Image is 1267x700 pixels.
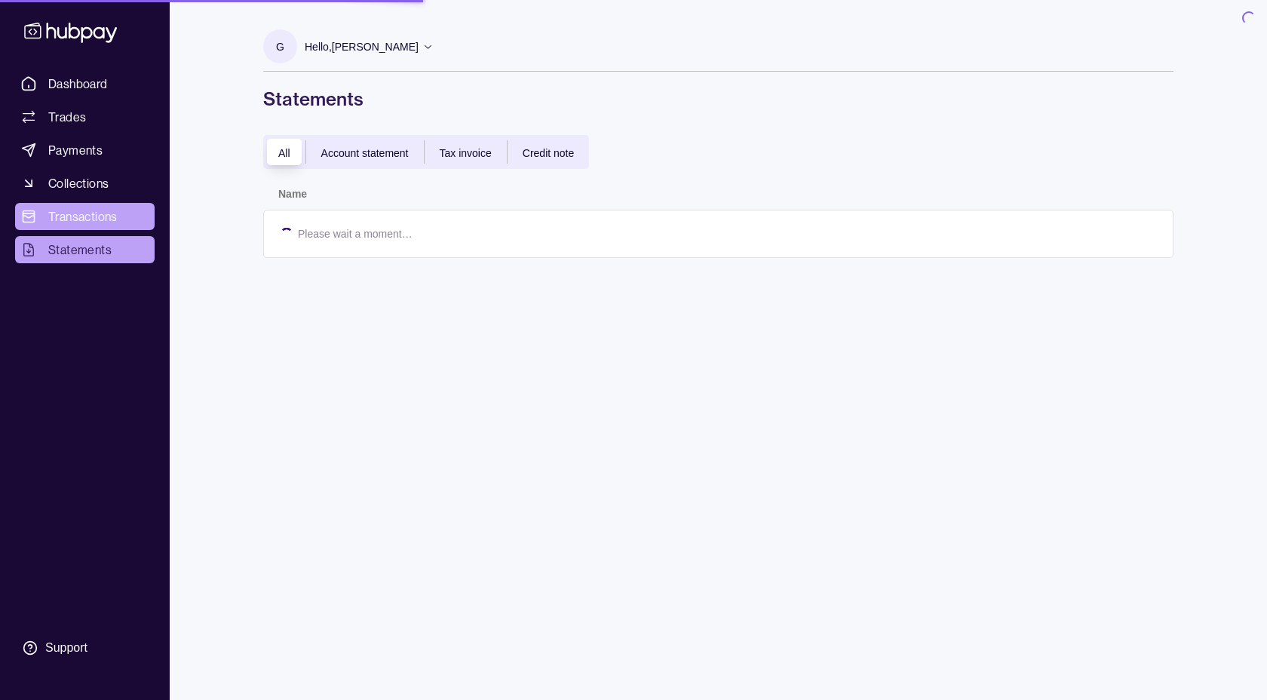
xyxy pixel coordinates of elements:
a: Support [15,632,155,664]
span: Account statement [321,147,409,159]
p: Hello, [PERSON_NAME] [305,38,419,55]
span: Credit note [523,147,574,159]
a: Transactions [15,203,155,230]
span: Trades [48,108,86,126]
span: Transactions [48,207,118,226]
span: Payments [48,141,103,159]
a: Statements [15,236,155,263]
a: Collections [15,170,155,197]
span: Tax invoice [440,147,492,159]
div: Support [45,640,87,656]
span: Statements [48,241,112,259]
a: Dashboard [15,70,155,97]
span: All [278,147,290,159]
p: Name [278,188,307,200]
span: Collections [48,174,109,192]
p: Please wait a moment… [298,226,413,242]
a: Trades [15,103,155,130]
div: documentTypes [263,135,589,169]
h1: Statements [263,87,1173,111]
a: Payments [15,137,155,164]
p: G [276,38,284,55]
span: Dashboard [48,75,108,93]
